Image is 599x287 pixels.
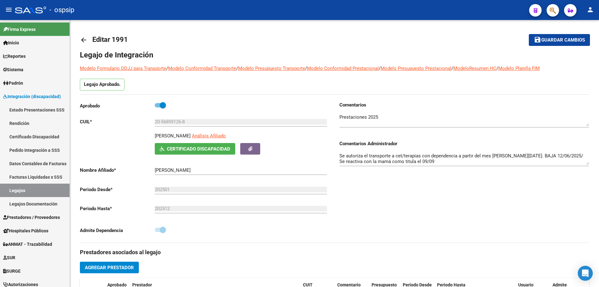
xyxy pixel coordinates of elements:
span: Hospitales Públicos [3,227,48,234]
span: Inicio [3,39,19,46]
a: Modelo Formulario DDJJ para Transporte [80,66,166,71]
h1: Legajo de Integración [80,50,589,60]
div: Open Intercom Messenger [578,266,593,281]
span: Certificado Discapacidad [167,146,230,152]
span: Sistema [3,66,23,73]
span: SUR [3,254,15,261]
h3: Comentarios [339,101,589,108]
a: Modelo Conformidad Transporte [168,66,236,71]
span: ANMAT - Trazabilidad [3,241,52,248]
h3: Prestadores asociados al legajo [80,248,589,257]
p: Periodo Hasta [80,205,155,212]
span: Reportes [3,53,26,60]
button: Agregar Prestador [80,262,139,273]
p: Periodo Desde [80,186,155,193]
a: Modelo Conformidad Prestacional [307,66,379,71]
mat-icon: arrow_back [80,36,87,44]
button: Certificado Discapacidad [155,143,235,155]
span: Integración (discapacidad) [3,93,61,100]
a: Modelo Presupuesto Transporte [238,66,305,71]
span: - ospsip [49,3,74,17]
mat-icon: person [587,6,594,13]
p: [PERSON_NAME] [155,132,191,139]
a: ModeloResumen HC [453,66,496,71]
mat-icon: save [534,36,541,43]
p: Admite Dependencia [80,227,155,234]
span: SURGE [3,268,21,275]
a: Modelo Presupuesto Prestacional [381,66,451,71]
p: Nombre Afiliado [80,167,155,174]
span: Análisis Afiliado [192,133,226,139]
span: Agregar Prestador [85,265,134,270]
p: CUIL [80,118,155,125]
button: Guardar cambios [529,34,590,46]
span: Padrón [3,80,23,87]
span: Prestadores / Proveedores [3,214,60,221]
a: Modelo Planilla FIM [498,66,540,71]
p: Legajo Aprobado. [80,79,124,91]
mat-icon: menu [5,6,12,13]
p: Aprobado [80,102,155,109]
h3: Comentarios Administrador [339,140,589,147]
span: Firma Express [3,26,36,33]
span: Editar 1991 [92,36,128,43]
span: Guardar cambios [541,37,585,43]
